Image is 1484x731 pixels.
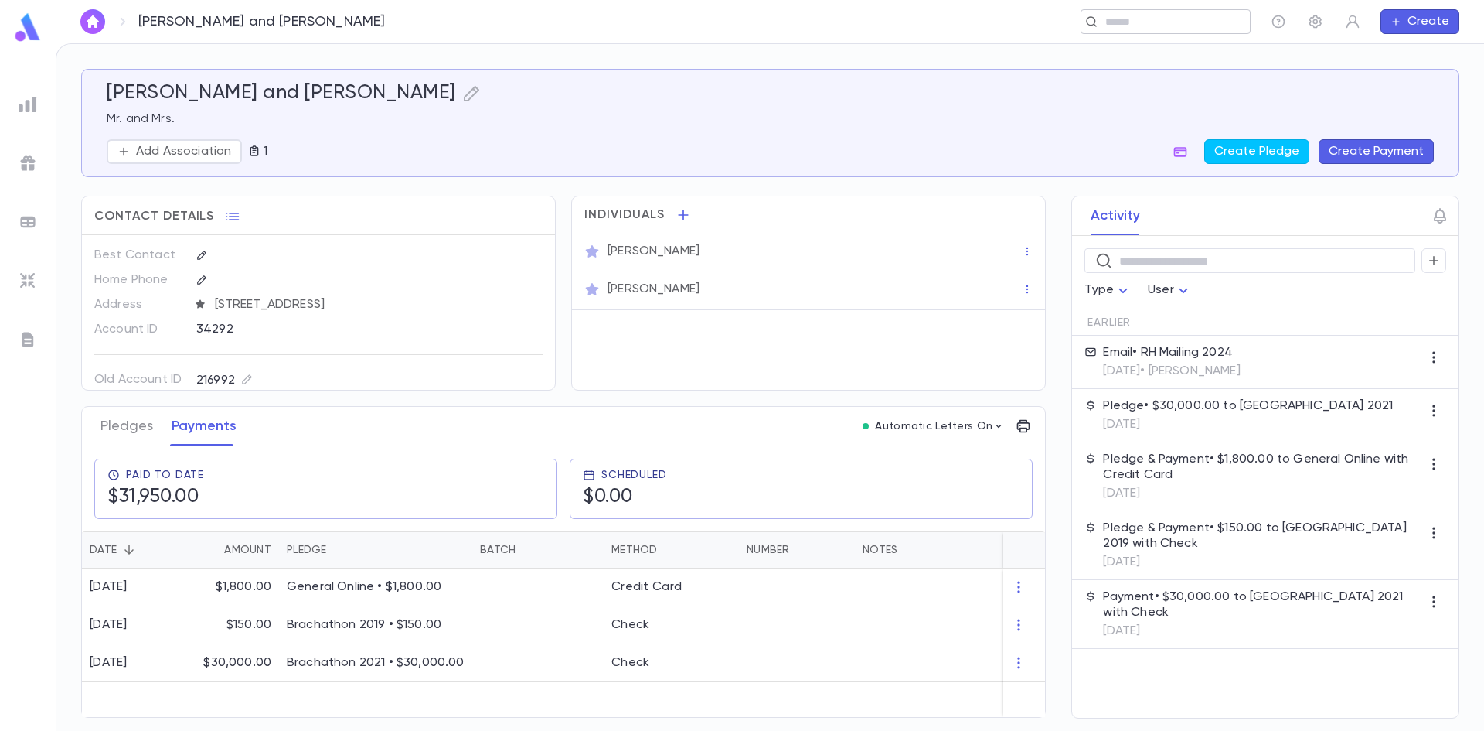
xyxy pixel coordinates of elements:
[126,469,204,481] span: Paid To Date
[19,330,37,349] img: letters_grey.7941b92b52307dd3b8a917253454ce1c.svg
[1204,139,1309,164] button: Create Pledge
[90,531,117,569] div: Date
[1319,139,1434,164] button: Create Payment
[107,486,199,509] h5: $31,950.00
[90,617,128,633] div: [DATE]
[856,415,1011,437] button: Automatic Letters On
[287,579,465,595] p: General Online • $1,800.00
[1103,486,1421,501] p: [DATE]
[604,531,739,569] div: Method
[100,407,153,446] button: Pledges
[739,531,855,569] div: Number
[1103,589,1421,620] p: Payment • $30,000.00 to [GEOGRAPHIC_DATA] 2021 with Check
[287,531,327,569] div: Pledge
[472,531,604,569] div: Batch
[196,371,253,390] div: 216992
[1103,452,1421,483] p: Pledge & Payment • $1,800.00 to General Online with Credit Card
[209,297,544,313] span: [STREET_ADDRESS]
[287,655,465,671] p: Brachathon 2021 • $30,000.00
[747,531,790,569] div: Number
[516,538,540,562] button: Sort
[1103,398,1393,414] p: Pledge • $30,000.00 to [GEOGRAPHIC_DATA] 2021
[226,617,271,633] p: $150.00
[1103,521,1421,552] p: Pledge & Payment • $150.00 to [GEOGRAPHIC_DATA] 2019 with Check
[611,655,649,671] div: Check
[94,243,183,268] p: Best Contact
[19,95,37,114] img: reports_grey.c525e4749d1bce6a11f5fe2a8de1b229.svg
[611,579,682,595] div: Credit Card
[82,531,186,569] div: Date
[107,111,1434,127] p: Mr. and Mrs.
[658,538,682,562] button: Sort
[117,538,141,562] button: Sort
[94,209,214,224] span: Contact Details
[1084,284,1114,296] span: Type
[1103,623,1421,639] p: [DATE]
[1087,316,1131,329] span: Earlier
[83,15,102,28] img: home_white.a664292cf8c1dea59945f0da9f25487c.svg
[1148,275,1193,306] div: User
[1084,275,1132,306] div: Type
[19,154,37,173] img: campaigns_grey.99e729a5f7ee94e3726e6486bddda8f1.svg
[172,407,237,446] button: Payments
[601,469,667,481] span: Scheduled
[138,13,386,30] p: [PERSON_NAME] and [PERSON_NAME]
[224,531,271,569] div: Amount
[608,244,699,259] p: [PERSON_NAME]
[12,12,43,43] img: logo
[94,317,183,342] p: Account ID
[875,420,992,432] p: Automatic Letters On
[1103,417,1393,432] p: [DATE]
[186,531,279,569] div: Amount
[611,531,658,569] div: Method
[855,531,1048,569] div: Notes
[203,655,271,671] p: $30,000.00
[287,617,465,633] p: Brachathon 2019 • $150.00
[1380,9,1459,34] button: Create
[90,579,128,595] div: [DATE]
[584,207,665,223] span: Individuals
[94,292,183,317] p: Address
[107,139,242,164] button: Add Association
[863,531,897,569] div: Notes
[19,213,37,231] img: batches_grey.339ca447c9d9533ef1741baa751efc33.svg
[107,82,456,105] h5: [PERSON_NAME] and [PERSON_NAME]
[1103,364,1240,379] p: [DATE] • [PERSON_NAME]
[480,531,516,569] div: Batch
[136,144,231,159] p: Add Association
[90,655,128,671] div: [DATE]
[608,282,699,297] p: [PERSON_NAME]
[611,617,649,633] div: Check
[1103,555,1421,570] p: [DATE]
[279,531,472,569] div: Pledge
[94,268,183,292] p: Home Phone
[1103,345,1240,360] p: Email • RH Mailing 2024
[94,367,183,392] p: Old Account ID
[1091,196,1140,235] button: Activity
[583,486,633,509] h5: $0.00
[216,579,271,595] p: $1,800.00
[1148,284,1174,296] span: User
[19,272,37,290] img: imports_grey.530a8a0e642e233f2baf0ef88e8c9fcb.svg
[199,538,224,562] button: Sort
[242,139,274,164] button: 1
[260,144,267,159] p: 1
[196,317,466,340] div: 34292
